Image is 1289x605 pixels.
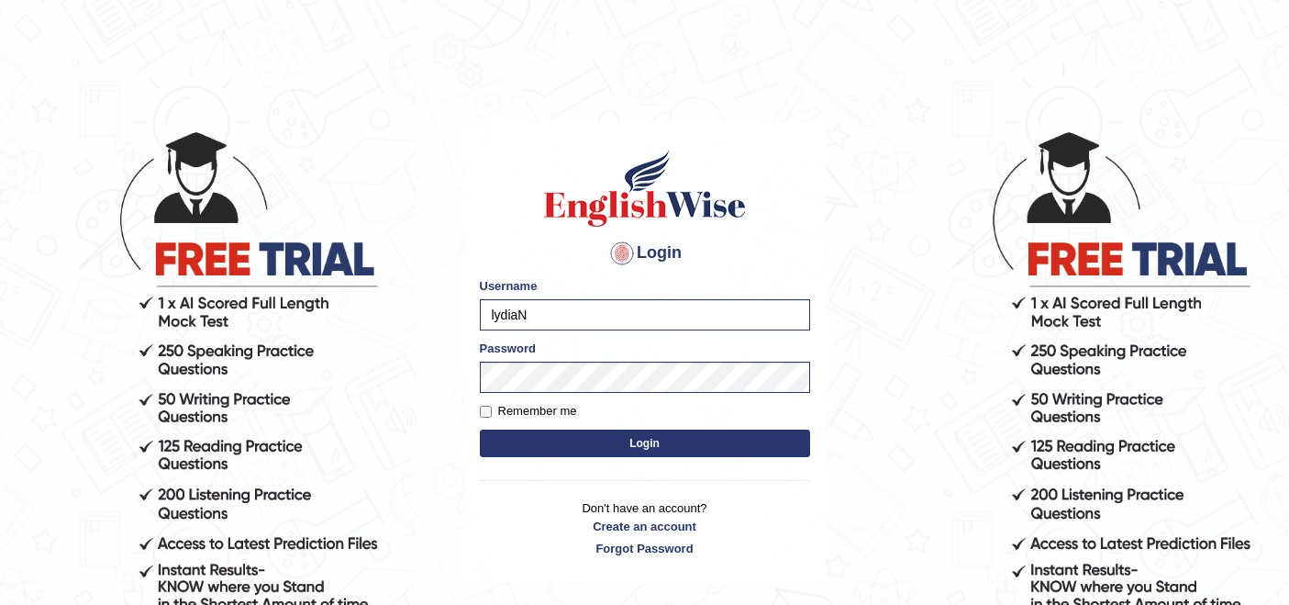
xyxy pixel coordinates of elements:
[480,239,810,268] h4: Login
[480,499,810,556] p: Don't have an account?
[480,402,577,420] label: Remember me
[480,518,810,535] a: Create an account
[480,340,536,357] label: Password
[480,540,810,557] a: Forgot Password
[480,277,538,295] label: Username
[480,430,810,457] button: Login
[480,406,492,418] input: Remember me
[540,147,750,230] img: Logo of English Wise sign in for intelligent practice with AI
